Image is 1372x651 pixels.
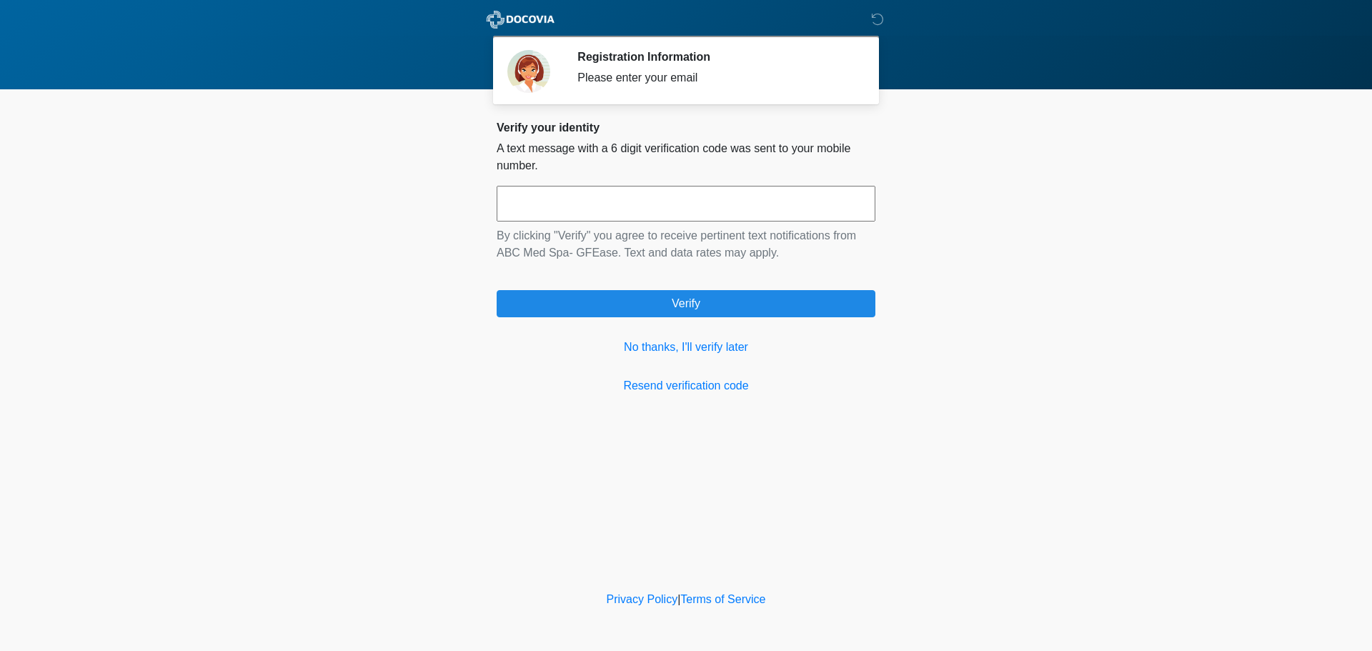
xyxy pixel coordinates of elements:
[577,50,854,64] h2: Registration Information
[680,593,765,605] a: Terms of Service
[497,121,875,134] h2: Verify your identity
[497,140,875,174] p: A text message with a 6 digit verification code was sent to your mobile number.
[497,339,875,356] a: No thanks, I'll verify later
[677,593,680,605] a: |
[507,50,550,93] img: Agent Avatar
[577,69,854,86] div: Please enter your email
[497,377,875,394] a: Resend verification code
[497,227,875,262] p: By clicking "Verify" you agree to receive pertinent text notifications from ABC Med Spa- GFEase. ...
[497,290,875,317] button: Verify
[482,11,559,29] img: ABC Med Spa- GFEase Logo
[607,593,678,605] a: Privacy Policy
